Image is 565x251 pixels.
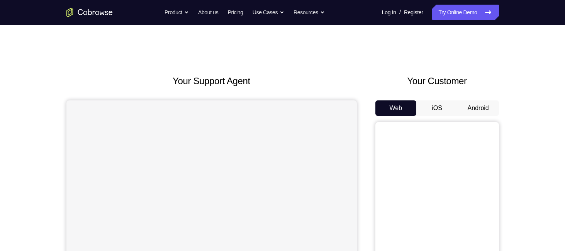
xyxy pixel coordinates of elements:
a: Go to the home page [66,8,113,17]
button: Use Cases [253,5,284,20]
h2: Your Support Agent [66,74,357,88]
button: Android [458,100,499,116]
h2: Your Customer [375,74,499,88]
button: Resources [294,5,325,20]
button: Web [375,100,417,116]
button: iOS [416,100,458,116]
button: Product [165,5,189,20]
a: Pricing [227,5,243,20]
a: About us [198,5,218,20]
a: Register [404,5,423,20]
span: / [399,8,401,17]
a: Try Online Demo [432,5,499,20]
a: Log In [382,5,396,20]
